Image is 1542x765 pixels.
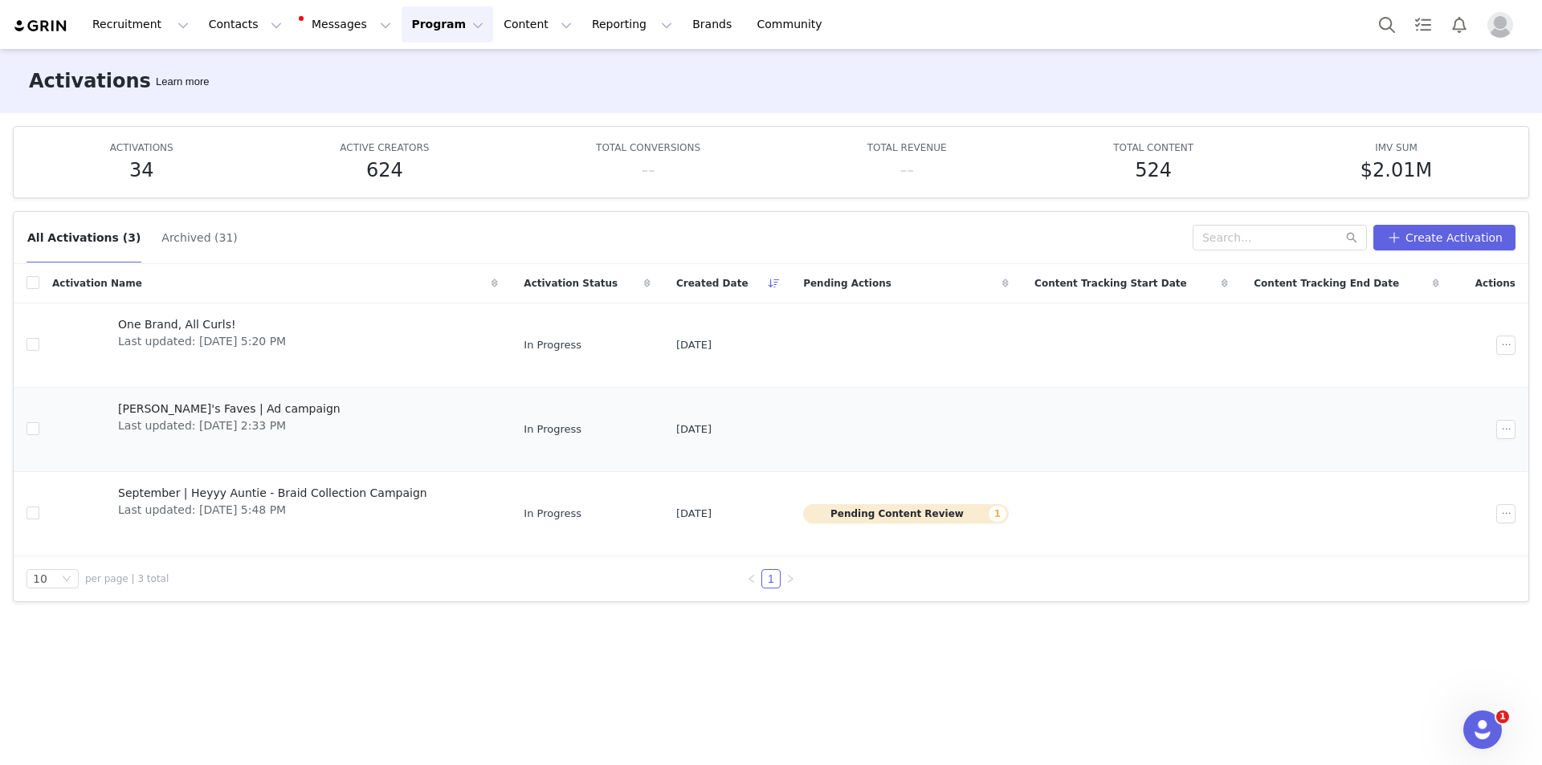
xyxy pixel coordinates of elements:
i: icon: down [62,574,71,585]
span: Pending Actions [803,276,891,291]
span: TOTAL CONTENT [1113,142,1193,153]
iframe: Intercom live chat [1463,710,1502,749]
a: Brands [683,6,746,43]
div: 10 [33,570,47,588]
h5: $2.01M [1360,156,1432,185]
button: Archived (31) [161,225,238,250]
i: icon: right [785,574,795,584]
span: In Progress [524,337,581,353]
span: Last updated: [DATE] 5:48 PM [118,502,427,519]
h5: -- [899,156,913,185]
span: [DATE] [676,506,712,522]
button: All Activations (3) [27,225,141,250]
button: Recruitment [83,6,198,43]
img: grin logo [13,18,69,34]
li: 1 [761,569,781,588]
span: per page | 3 total [85,572,169,586]
li: Next Page [781,569,800,588]
span: Last updated: [DATE] 5:20 PM [118,333,286,350]
span: ACTIVATIONS [110,142,173,153]
span: ACTIVE CREATORS [340,142,429,153]
button: Content [494,6,581,43]
a: September | Heyyy Auntie - Braid Collection CampaignLast updated: [DATE] 5:48 PM [52,482,498,546]
input: Search... [1193,225,1367,250]
span: TOTAL CONVERSIONS [596,142,700,153]
button: Contacts [199,6,292,43]
span: Content Tracking End Date [1254,276,1399,291]
a: Tasks [1405,6,1441,43]
h5: 524 [1135,156,1172,185]
span: [DATE] [676,421,712,437]
span: Last updated: [DATE] 2:33 PM [118,417,341,434]
span: One Brand, All Curls! [118,316,286,333]
span: Content Tracking Start Date [1034,276,1187,291]
button: Profile [1478,12,1529,38]
a: One Brand, All Curls!Last updated: [DATE] 5:20 PM [52,313,498,377]
span: In Progress [524,421,581,437]
div: Tooltip anchor [153,74,212,90]
button: Notifications [1442,6,1477,43]
h5: 624 [366,156,403,185]
span: In Progress [524,506,581,522]
h3: Activations [29,67,151,96]
button: Messages [292,6,401,43]
button: Reporting [582,6,682,43]
span: [PERSON_NAME]'s Faves | Ad campaign [118,401,341,417]
span: Activation Name [52,276,142,291]
img: placeholder-profile.jpg [1487,12,1513,38]
span: [DATE] [676,337,712,353]
button: Search [1369,6,1405,43]
button: Create Activation [1373,225,1515,250]
span: IMV SUM [1375,142,1418,153]
button: Pending Content Review1 [803,504,1009,523]
h5: 34 [129,156,154,185]
h5: -- [641,156,655,185]
li: Previous Page [742,569,761,588]
span: Activation Status [524,276,618,291]
i: icon: search [1346,232,1357,243]
div: Actions [1452,267,1528,300]
i: icon: left [747,574,757,584]
span: September | Heyyy Auntie - Braid Collection Campaign [118,485,427,502]
span: TOTAL REVENUE [867,142,947,153]
a: Community [748,6,839,43]
a: [PERSON_NAME]'s Faves | Ad campaignLast updated: [DATE] 2:33 PM [52,397,498,462]
span: 1 [1496,710,1509,723]
button: Program [402,6,493,43]
span: Created Date [676,276,749,291]
a: 1 [762,570,780,588]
